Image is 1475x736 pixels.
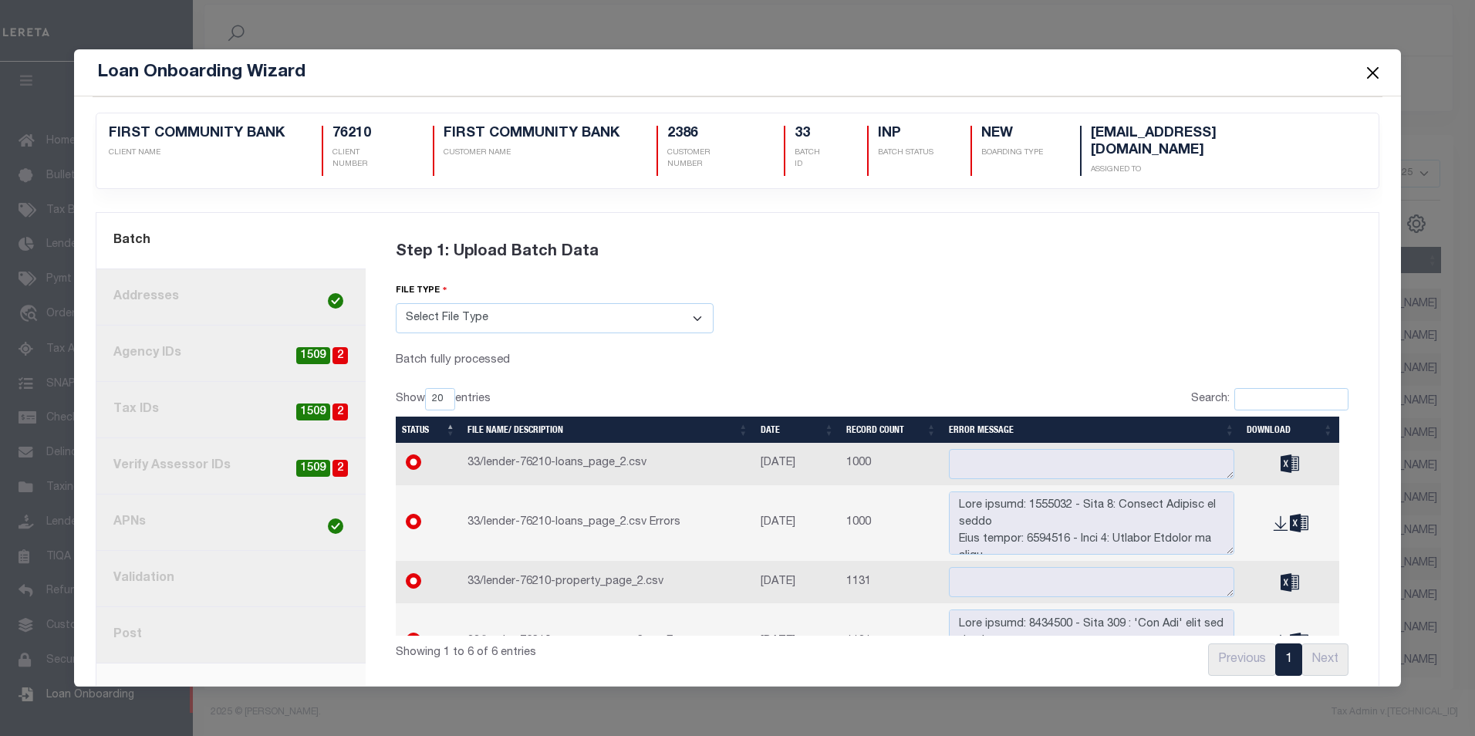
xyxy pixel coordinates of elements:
[96,551,366,607] a: Validation
[109,126,285,143] h5: FIRST COMMUNITY BANK
[878,147,933,159] p: BATCH STATUS
[328,518,343,534] img: check-icon-green.svg
[461,561,754,603] td: 33/lender-76210-property_page_2.csv
[949,491,1235,555] textarea: Lore ipsumd: 1555032 - Sita 8: Consect Adipisc el seddo Eius tempor: 6594516 - Inci 4: Utlabor Et...
[1191,388,1348,410] label: Search:
[754,561,840,603] td: [DATE]
[396,222,1349,282] div: Step 1: Upload Batch Data
[754,485,840,562] td: [DATE]
[1091,126,1329,159] h5: [EMAIL_ADDRESS][DOMAIN_NAME]
[461,417,754,443] th: File Name/ Description: activate to sort column ascending
[1275,643,1302,676] a: 1
[981,147,1043,159] p: Boarding Type
[840,485,943,562] td: 1000
[1240,417,1339,443] th: Download: activate to sort column ascending
[96,607,366,663] a: Post
[1091,164,1329,176] p: Assigned To
[667,126,747,143] h5: 2386
[328,293,343,309] img: check-icon-green.svg
[332,460,348,478] span: 2
[943,417,1241,443] th: Error Message: activate to sort column ascending
[332,126,397,143] h5: 76210
[754,603,840,680] td: [DATE]
[1234,388,1348,410] input: Search:
[840,417,943,443] th: Record Count: activate to sort column ascending
[981,126,1043,143] h5: NEW
[444,147,619,159] p: CUSTOMER NAME
[97,62,305,83] h5: Loan Onboarding Wizard
[1362,62,1382,83] button: Close
[878,126,933,143] h5: INP
[425,388,455,410] select: Showentries
[96,438,366,495] a: Verify Assessor IDs21509
[296,460,330,478] span: 1509
[396,352,714,370] div: Batch fully processed
[754,417,840,443] th: Date: activate to sort column ascending
[444,126,619,143] h5: FIRST COMMUNITY BANK
[754,443,840,485] td: [DATE]
[840,443,943,485] td: 1000
[332,147,397,170] p: CLIENT NUMBER
[795,147,830,170] p: BATCH ID
[667,147,747,170] p: CUSTOMER NUMBER
[461,485,754,562] td: 33/lender-76210-loans_page_2.csv Errors
[96,269,366,326] a: Addresses
[96,326,366,382] a: Agency IDs21509
[96,213,366,269] a: Batch
[109,147,285,159] p: CLIENT NAME
[396,283,447,298] label: file type
[461,443,754,485] td: 33/lender-76210-loans_page_2.csv
[96,382,366,438] a: Tax IDs21509
[332,347,348,365] span: 2
[296,403,330,421] span: 1509
[332,403,348,421] span: 2
[396,388,491,410] label: Show entries
[461,603,754,680] td: 33/lender-76210-property_page_2.csv Errors
[396,636,781,662] div: Showing 1 to 6 of 6 entries
[96,495,366,551] a: APNs
[840,603,943,680] td: 1131
[296,347,330,365] span: 1509
[840,561,943,603] td: 1131
[795,126,830,143] h5: 33
[949,609,1235,674] textarea: Lore ipsumd: 8434500 - Sita 309 : 'Con Adi' elit sed do eiusm. Temp incidi: 5344931 - Utla 638 : ...
[396,417,462,443] th: Status: activate to sort column descending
